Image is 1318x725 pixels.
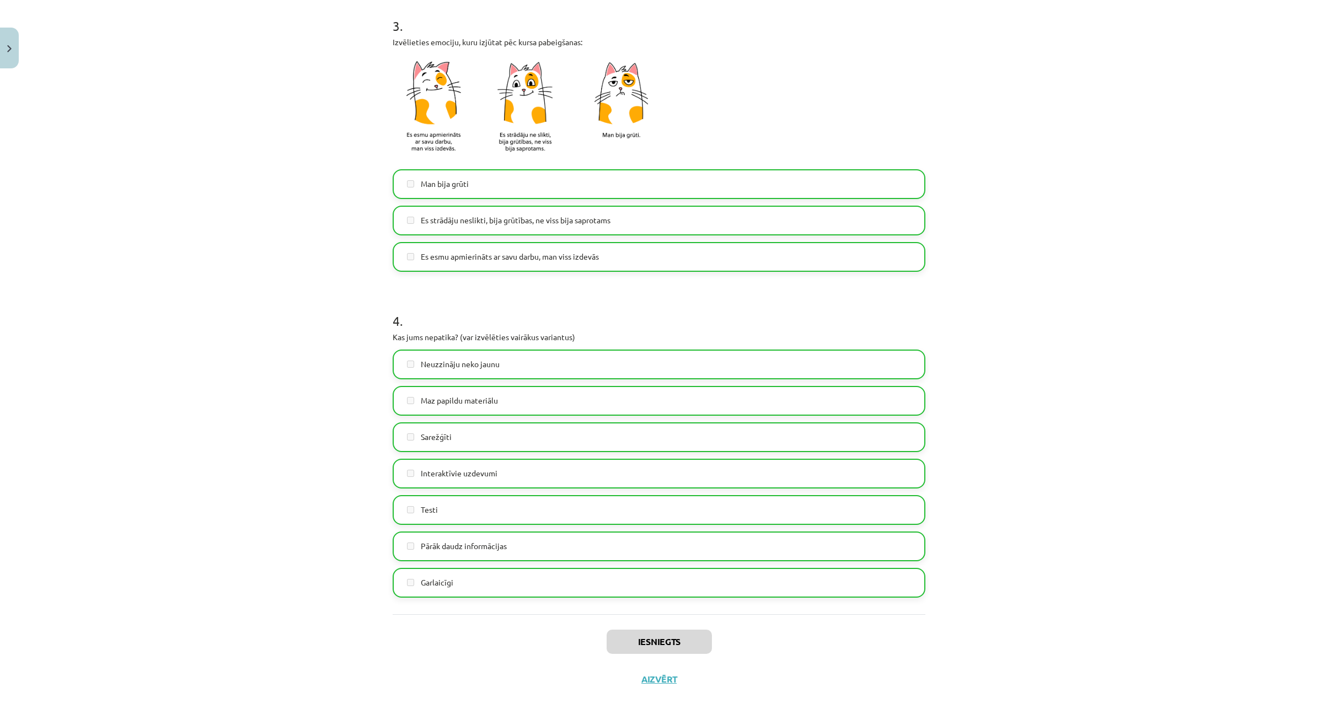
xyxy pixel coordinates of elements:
span: Neuzzināju neko jaunu [421,358,500,370]
span: Garlaicīgi [421,577,453,588]
p: Kas jums nepatika? (var izvēlēties vairākus variantus) [393,331,925,343]
input: Interaktīvie uzdevumi [407,470,414,477]
p: Izvēlieties emociju, kuru izjūtat pēc kursa pabeigšanas: [393,36,925,48]
input: Es esmu apmierināts ar savu darbu, man viss izdevās [407,253,414,260]
h1: 4 . [393,294,925,328]
input: Pārāk daudz informācijas [407,543,414,550]
input: Man bija grūti [407,180,414,187]
button: Iesniegts [607,630,712,654]
input: Neuzzināju neko jaunu [407,361,414,368]
img: icon-close-lesson-0947bae3869378f0d4975bcd49f059093ad1ed9edebbc8119c70593378902aed.svg [7,45,12,52]
input: Testi [407,506,414,513]
input: Garlaicīgi [407,579,414,586]
input: Maz papildu materiālu [407,397,414,404]
span: Es strādāju neslikti, bija grūtības, ne viss bija saprotams [421,214,610,226]
span: Testi [421,504,438,515]
input: Sarežģīti [407,433,414,441]
span: Man bija grūti [421,178,469,190]
span: Interaktīvie uzdevumi [421,468,497,479]
input: Es strādāju neslikti, bija grūtības, ne viss bija saprotams [407,217,414,224]
span: Es esmu apmierināts ar savu darbu, man viss izdevās [421,251,599,262]
span: Pārāk daudz informācijas [421,540,507,552]
button: Aizvērt [638,674,680,685]
span: Maz papildu materiālu [421,395,498,406]
span: Sarežģīti [421,431,452,443]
